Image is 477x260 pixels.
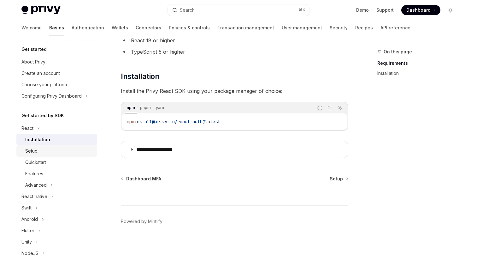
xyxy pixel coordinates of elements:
[377,68,461,78] a: Installation
[380,20,410,35] a: API reference
[16,179,97,191] button: Toggle Advanced section
[180,6,197,14] div: Search...
[336,104,344,112] button: Ask AI
[127,119,134,124] span: npm
[25,170,43,178] div: Features
[126,176,161,182] span: Dashboard MFA
[49,20,64,35] a: Basics
[21,124,33,132] div: React
[445,5,456,15] button: Toggle dark mode
[16,248,97,259] button: Toggle NodeJS section
[330,176,343,182] span: Setup
[72,20,104,35] a: Authentication
[21,6,61,15] img: light logo
[21,70,60,77] div: Create an account
[377,58,461,68] a: Requirements
[169,20,210,35] a: Policies & controls
[16,202,97,214] button: Toggle Swift section
[355,20,373,35] a: Recipes
[299,8,305,13] span: ⌘ K
[356,7,369,13] a: Demo
[376,7,394,13] a: Support
[21,227,34,234] div: Flutter
[125,104,137,112] div: npm
[16,168,97,179] a: Features
[121,47,348,56] li: TypeScript 5 or higher
[168,4,309,16] button: Open search
[21,92,82,100] div: Configuring Privy Dashboard
[326,104,334,112] button: Copy the contents from the code block
[21,45,47,53] h5: Get started
[16,56,97,68] a: About Privy
[25,147,38,155] div: Setup
[121,87,348,95] span: Install the Privy React SDK using your package manager of choice:
[121,176,161,182] a: Dashboard MFA
[401,5,440,15] a: Dashboard
[16,236,97,248] button: Toggle Unity section
[25,159,46,166] div: Quickstart
[21,81,67,88] div: Choose your platform
[384,48,412,56] span: On this page
[330,20,348,35] a: Security
[21,250,38,257] div: NodeJS
[21,204,32,212] div: Swift
[21,238,32,246] div: Unity
[138,104,153,112] div: pnpm
[25,181,47,189] div: Advanced
[16,134,97,145] a: Installation
[217,20,274,35] a: Transaction management
[21,193,47,200] div: React native
[16,90,97,102] button: Toggle Configuring Privy Dashboard section
[16,68,97,79] a: Create an account
[21,20,42,35] a: Welcome
[112,20,128,35] a: Wallets
[316,104,324,112] button: Report incorrect code
[136,20,161,35] a: Connectors
[16,123,97,134] button: Toggle React section
[134,119,152,124] span: install
[121,36,348,45] li: React 18 or higher
[16,214,97,225] button: Toggle Android section
[406,7,431,13] span: Dashboard
[152,119,220,124] span: @privy-io/react-auth@latest
[16,145,97,157] a: Setup
[25,136,50,143] div: Installation
[282,20,322,35] a: User management
[16,225,97,236] button: Toggle Flutter section
[121,71,159,82] span: Installation
[16,157,97,168] a: Quickstart
[16,191,97,202] button: Toggle React native section
[16,79,97,90] a: Choose your platform
[121,218,162,225] a: Powered by Mintlify
[330,176,348,182] a: Setup
[21,58,45,66] div: About Privy
[21,215,38,223] div: Android
[21,112,64,119] h5: Get started by SDK
[154,104,166,112] div: yarn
